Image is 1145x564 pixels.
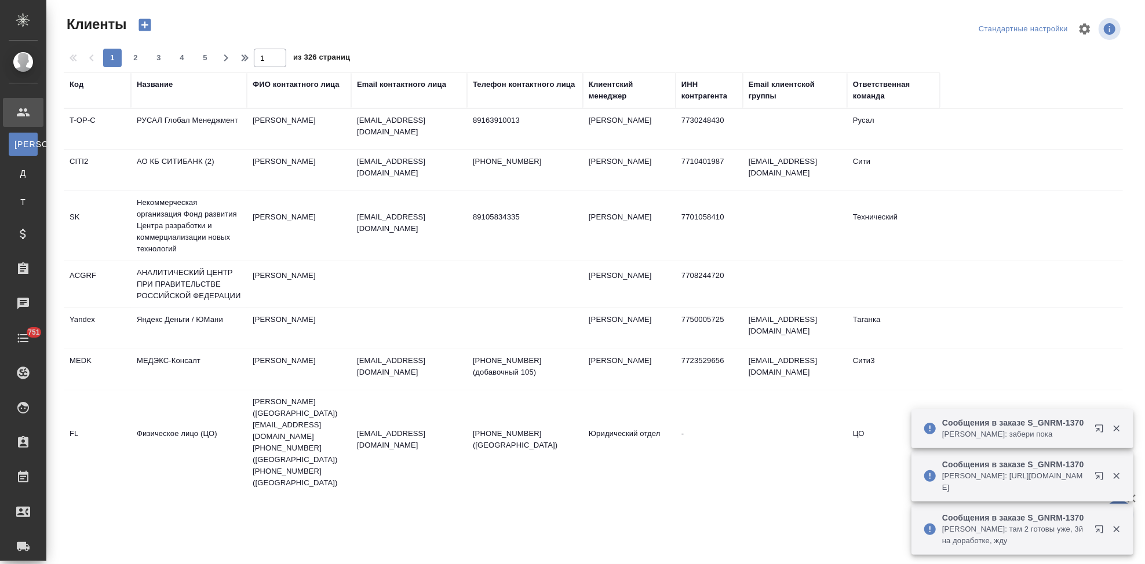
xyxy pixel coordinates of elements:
[676,349,743,390] td: 7723529656
[1099,18,1123,40] span: Посмотреть информацию
[64,206,131,246] td: SK
[847,422,940,463] td: ЦО
[293,50,350,67] span: из 326 страниц
[357,156,461,179] p: [EMAIL_ADDRESS][DOMAIN_NAME]
[749,79,841,102] div: Email клиентской группы
[131,422,247,463] td: Физическое лицо (ЦО)
[247,308,351,349] td: [PERSON_NAME]
[131,261,247,307] td: АНАЛИТИЧЕСКИЙ ЦЕНТР ПРИ ПРАВИТЕЛЬСТВЕ РОССИЙСКОЙ ФЕДЕРАЦИИ
[942,417,1087,429] p: Сообщения в заказе S_GNRM-1370
[253,79,340,90] div: ФИО контактного лица
[131,15,159,35] button: Создать
[64,109,131,149] td: T-OP-C
[473,79,575,90] div: Телефон контактного лица
[847,308,940,349] td: Таганка
[64,264,131,305] td: ACGRF
[131,191,247,261] td: Некоммерческая организация Фонд развития Центра разработки и коммерциализации новых технологий
[9,191,38,214] a: Т
[473,428,577,451] p: [PHONE_NUMBER] ([GEOGRAPHIC_DATA])
[9,133,38,156] a: [PERSON_NAME]
[14,138,32,150] span: [PERSON_NAME]
[743,349,847,390] td: [EMAIL_ADDRESS][DOMAIN_NAME]
[64,422,131,463] td: FL
[847,109,940,149] td: Русал
[64,349,131,390] td: MEDK
[676,264,743,305] td: 7708244720
[247,150,351,191] td: [PERSON_NAME]
[247,349,351,390] td: [PERSON_NAME]
[676,109,743,149] td: 7730248430
[942,459,1087,470] p: Сообщения в заказе S_GNRM-1370
[743,150,847,191] td: [EMAIL_ADDRESS][DOMAIN_NAME]
[247,264,351,305] td: [PERSON_NAME]
[942,512,1087,523] p: Сообщения в заказе S_GNRM-1370
[976,20,1071,38] div: split button
[853,79,934,102] div: Ответственная команда
[473,355,577,378] p: [PHONE_NUMBER] (добавочный 105)
[583,308,676,349] td: [PERSON_NAME]
[583,349,676,390] td: [PERSON_NAME]
[847,206,940,246] td: Технический
[357,79,446,90] div: Email контактного лица
[1071,15,1099,43] span: Настроить таблицу
[196,52,214,64] span: 5
[583,150,676,191] td: [PERSON_NAME]
[589,79,670,102] div: Клиентский менеджер
[1088,417,1115,445] button: Открыть в новой вкладке
[1088,518,1115,545] button: Открыть в новой вкладке
[583,206,676,246] td: [PERSON_NAME]
[473,115,577,126] p: 89163910013
[676,206,743,246] td: 7701058410
[681,79,737,102] div: ИНН контрагента
[583,264,676,305] td: [PERSON_NAME]
[173,49,191,67] button: 4
[131,150,247,191] td: АО КБ СИТИБАНК (2)
[70,79,83,90] div: Код
[357,355,461,378] p: [EMAIL_ADDRESS][DOMAIN_NAME]
[847,349,940,390] td: Сити3
[126,49,145,67] button: 2
[942,470,1087,493] p: [PERSON_NAME]: [URL][DOMAIN_NAME]
[64,15,126,34] span: Клиенты
[14,167,32,179] span: Д
[3,324,43,353] a: 751
[9,162,38,185] a: Д
[357,211,461,235] p: [EMAIL_ADDRESS][DOMAIN_NAME]
[357,428,461,451] p: [EMAIL_ADDRESS][DOMAIN_NAME]
[676,308,743,349] td: 7750005725
[1104,423,1128,434] button: Закрыть
[583,422,676,463] td: Юридический отдел
[126,52,145,64] span: 2
[942,429,1087,440] p: [PERSON_NAME]: забери пока
[131,308,247,349] td: Яндекс Деньги / ЮМани
[676,422,743,463] td: -
[676,150,743,191] td: 7710401987
[173,52,191,64] span: 4
[149,52,168,64] span: 3
[1104,471,1128,481] button: Закрыть
[21,327,47,338] span: 751
[473,211,577,223] p: 89105834335
[583,109,676,149] td: [PERSON_NAME]
[743,308,847,349] td: [EMAIL_ADDRESS][DOMAIN_NAME]
[847,150,940,191] td: Сити
[1104,524,1128,534] button: Закрыть
[247,390,351,495] td: [PERSON_NAME] ([GEOGRAPHIC_DATA]) [EMAIL_ADDRESS][DOMAIN_NAME] [PHONE_NUMBER] ([GEOGRAPHIC_DATA])...
[473,156,577,167] p: [PHONE_NUMBER]
[64,308,131,349] td: Yandex
[137,79,173,90] div: Название
[131,349,247,390] td: МЕДЭКС-Консалт
[149,49,168,67] button: 3
[247,109,351,149] td: [PERSON_NAME]
[196,49,214,67] button: 5
[247,206,351,246] td: [PERSON_NAME]
[1088,464,1115,492] button: Открыть в новой вкладке
[357,115,461,138] p: [EMAIL_ADDRESS][DOMAIN_NAME]
[64,150,131,191] td: CITI2
[131,109,247,149] td: РУСАЛ Глобал Менеджмент
[942,523,1087,547] p: [PERSON_NAME]: там 2 готовы уже, 3й на доработке, жду
[14,196,32,208] span: Т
